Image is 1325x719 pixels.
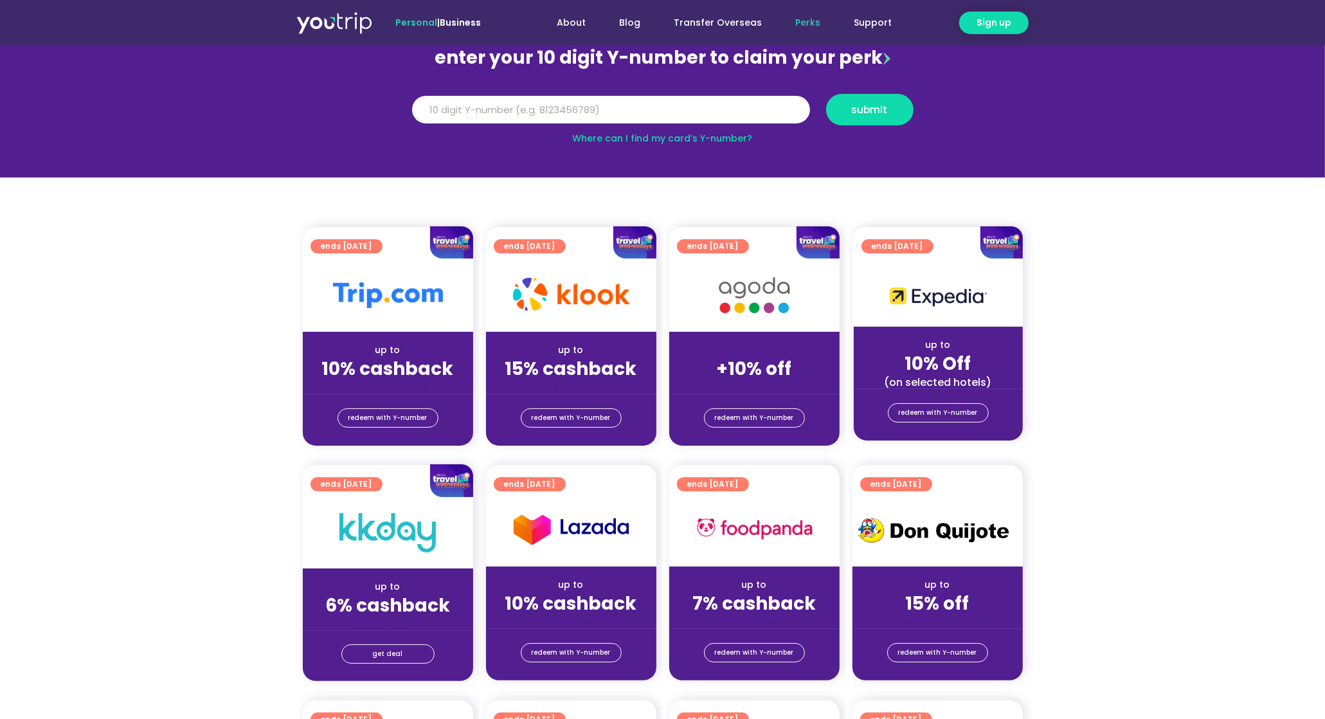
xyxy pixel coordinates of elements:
nav: Menu [516,11,909,35]
span: redeem with Y-number [348,409,428,427]
a: redeem with Y-number [521,408,622,428]
span: get deal [373,645,403,663]
div: up to [864,338,1013,352]
div: up to [313,580,463,594]
span: up to [743,343,766,356]
form: Y Number [412,94,914,135]
span: ends [DATE] [687,477,739,491]
strong: 15% off [906,591,969,616]
a: redeem with Y-number [888,403,989,423]
a: Support [838,11,909,35]
a: Business [440,16,481,29]
span: redeem with Y-number [899,404,978,422]
a: ends [DATE] [677,477,749,491]
strong: 10% cashback [505,591,637,616]
div: up to [313,343,463,357]
strong: +10% off [717,356,792,381]
span: | [395,16,481,29]
span: ends [DATE] [504,477,555,491]
div: enter your 10 digit Y-number to claim your perk [406,41,920,75]
div: up to [496,343,646,357]
a: Sign up [959,12,1029,34]
strong: 10% Off [905,351,971,376]
a: redeem with Y-number [338,408,438,428]
div: (for stays only) [863,615,1013,629]
a: redeem with Y-number [887,643,988,662]
a: ends [DATE] [494,477,566,491]
strong: 10% cashback [322,356,454,381]
a: redeem with Y-number [704,643,805,662]
a: Blog [603,11,658,35]
span: redeem with Y-number [532,409,611,427]
strong: 6% cashback [325,593,450,618]
a: redeem with Y-number [521,643,622,662]
div: (for stays only) [680,381,829,394]
span: submit [852,105,888,114]
span: redeem with Y-number [715,409,794,427]
a: get deal [341,644,435,664]
div: (for stays only) [680,615,829,629]
strong: 15% cashback [505,356,637,381]
div: (for stays only) [313,381,463,394]
div: (for stays only) [496,381,646,394]
span: redeem with Y-number [532,644,611,662]
span: redeem with Y-number [715,644,794,662]
a: ends [DATE] [860,477,932,491]
span: Sign up [977,16,1011,30]
a: redeem with Y-number [704,408,805,428]
div: up to [863,578,1013,592]
div: (for stays only) [496,615,646,629]
div: up to [496,578,646,592]
div: (for stays only) [313,617,463,631]
button: submit [826,94,914,125]
input: 10 digit Y-number (e.g. 8123456789) [412,96,810,124]
div: (on selected hotels) [864,376,1013,389]
strong: 7% cashback [692,591,816,616]
a: Perks [779,11,838,35]
span: redeem with Y-number [898,644,977,662]
div: up to [680,578,829,592]
a: About [541,11,603,35]
a: Where can I find my card’s Y-number? [573,132,753,145]
span: Personal [395,16,437,29]
a: Transfer Overseas [658,11,779,35]
span: ends [DATE] [870,477,922,491]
